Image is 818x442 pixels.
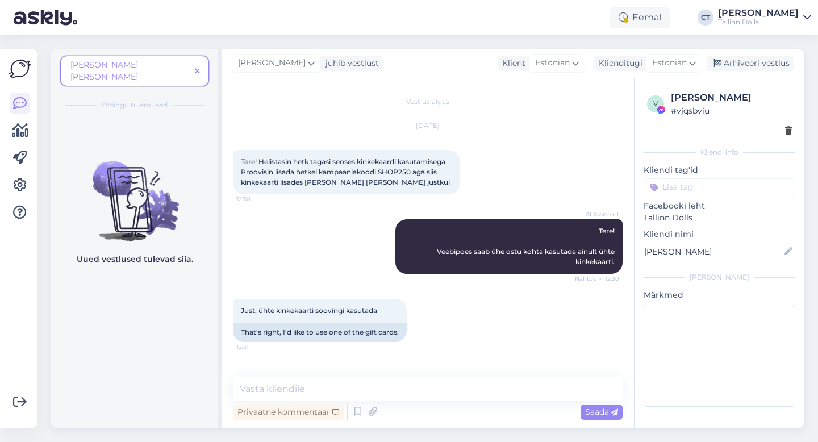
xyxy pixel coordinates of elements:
[70,60,138,82] span: [PERSON_NAME] [PERSON_NAME]
[233,120,623,131] div: [DATE]
[644,178,795,195] input: Lisa tag
[653,99,658,108] span: v
[671,91,792,105] div: [PERSON_NAME]
[575,274,619,283] span: Nähtud ✓ 12:30
[671,105,792,117] div: # vjqsbviu
[652,57,687,69] span: Estonian
[236,343,279,351] span: 12:31
[594,57,642,69] div: Klienditugi
[644,272,795,282] div: [PERSON_NAME]
[707,56,794,71] div: Arhiveeri vestlus
[51,141,218,243] img: No chats
[236,195,279,203] span: 12:30
[233,97,623,107] div: Vestlus algas
[644,212,795,224] p: Tallinn Dolls
[241,306,377,315] span: Just, ühte kinkekaarti soovingi kasutada
[610,7,670,28] div: Eemal
[321,57,379,69] div: juhib vestlust
[644,245,782,258] input: Lisa nimi
[102,100,168,110] span: Otsingu tulemused
[77,253,193,265] p: Uued vestlused tulevad siia.
[644,164,795,176] p: Kliendi tag'id
[718,9,811,27] a: [PERSON_NAME]Tallinn Dolls
[241,157,450,186] span: Tere! Helistasin hetk tagasi seoses kinkekaardi kasutamisega. Proovisin lisada hetkel kampaaniako...
[233,323,407,342] div: That's right, I'd like to use one of the gift cards.
[718,9,799,18] div: [PERSON_NAME]
[718,18,799,27] div: Tallinn Dolls
[644,147,795,157] div: Kliendi info
[644,289,795,301] p: Märkmed
[238,57,306,69] span: [PERSON_NAME]
[585,407,618,417] span: Saada
[233,405,344,420] div: Privaatne kommentaar
[9,58,31,80] img: Askly Logo
[535,57,570,69] span: Estonian
[644,228,795,240] p: Kliendi nimi
[644,200,795,212] p: Facebooki leht
[498,57,525,69] div: Klient
[577,210,619,219] span: AI Assistent
[698,10,713,26] div: CT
